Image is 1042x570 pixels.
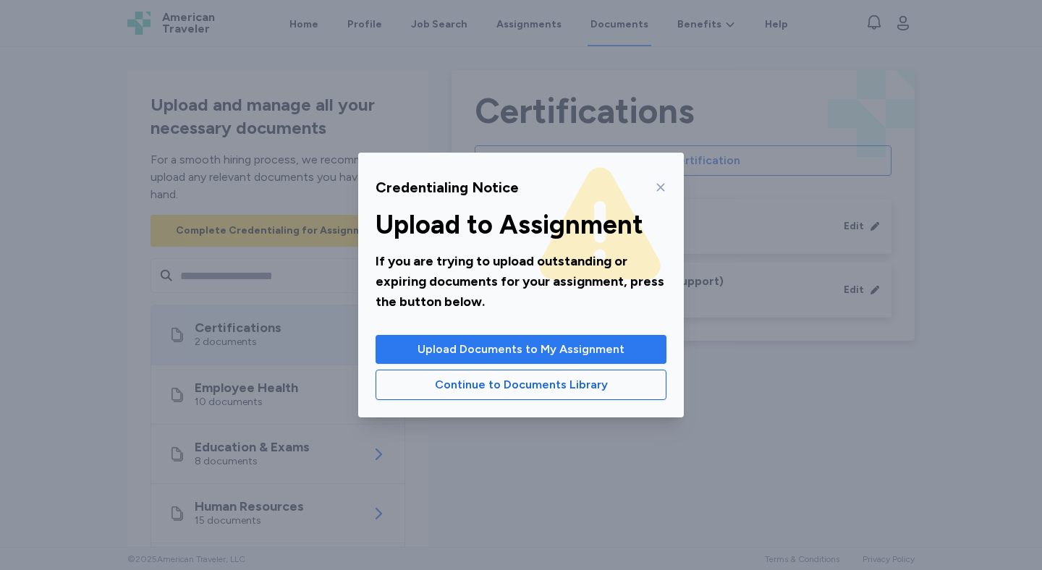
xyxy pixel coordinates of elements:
div: If you are trying to upload outstanding or expiring documents for your assignment, press the butt... [376,251,666,312]
span: Continue to Documents Library [435,376,608,394]
div: Upload to Assignment [376,210,666,239]
button: Continue to Documents Library [376,370,666,400]
button: Upload Documents to My Assignment [376,335,666,364]
span: Upload Documents to My Assignment [418,341,624,358]
div: Credentialing Notice [376,177,519,197]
